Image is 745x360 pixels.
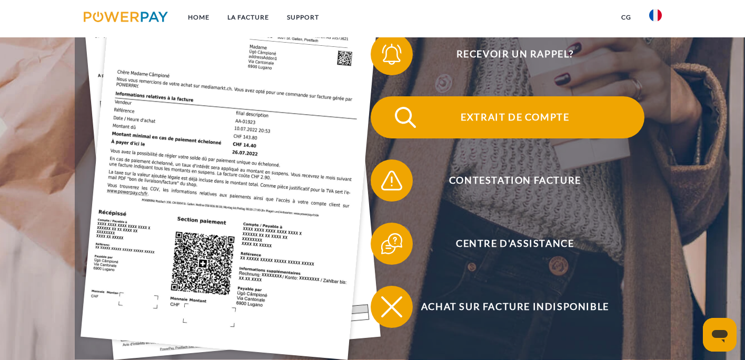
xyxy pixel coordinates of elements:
img: qb_close.svg [379,294,405,320]
a: Support [278,8,328,27]
img: qb_search.svg [392,104,419,131]
a: LA FACTURE [218,8,278,27]
iframe: Bouton de lancement de la fenêtre de messagerie [703,318,737,352]
img: logo-powerpay.svg [84,12,168,22]
a: Home [179,8,218,27]
button: Achat sur facture indisponible [371,286,644,328]
span: Contestation Facture [386,159,644,202]
span: Extrait de compte [386,96,644,138]
span: Achat sur facture indisponible [386,286,644,328]
img: qb_help.svg [379,231,405,257]
img: qb_warning.svg [379,167,405,194]
button: Centre d'assistance [371,223,644,265]
button: Extrait de compte [371,96,644,138]
span: Recevoir un rappel? [386,33,644,75]
button: Recevoir un rappel? [371,33,644,75]
img: fr [649,9,662,22]
a: CG [612,8,640,27]
span: Centre d'assistance [386,223,644,265]
button: Contestation Facture [371,159,644,202]
img: qb_bell.svg [379,41,405,67]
